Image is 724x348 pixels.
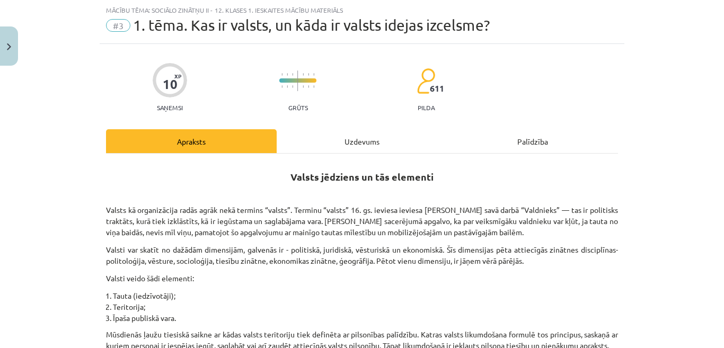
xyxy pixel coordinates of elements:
p: Saņemsi [153,104,187,111]
img: icon-short-line-57e1e144782c952c97e751825c79c345078a6d821885a25fce030b3d8c18986b.svg [287,73,288,76]
div: Uzdevums [277,129,447,153]
img: icon-short-line-57e1e144782c952c97e751825c79c345078a6d821885a25fce030b3d8c18986b.svg [308,85,309,88]
img: icon-short-line-57e1e144782c952c97e751825c79c345078a6d821885a25fce030b3d8c18986b.svg [281,73,282,76]
p: Valsti var skatīt no dažādām dimensijām, galvenās ir - politiskā, juridiskā, vēsturiskā un ekonom... [106,244,618,266]
span: #3 [106,19,130,32]
li: Teritorija; [113,301,618,313]
div: Mācību tēma: Sociālo zinātņu ii - 12. klases 1. ieskaites mācību materiāls [106,6,618,14]
img: icon-short-line-57e1e144782c952c97e751825c79c345078a6d821885a25fce030b3d8c18986b.svg [287,85,288,88]
img: icon-short-line-57e1e144782c952c97e751825c79c345078a6d821885a25fce030b3d8c18986b.svg [281,85,282,88]
img: students-c634bb4e5e11cddfef0936a35e636f08e4e9abd3cc4e673bd6f9a4125e45ecb1.svg [417,68,435,94]
strong: Valsts jēdziens un tās elementi [290,171,434,183]
img: icon-short-line-57e1e144782c952c97e751825c79c345078a6d821885a25fce030b3d8c18986b.svg [313,85,314,88]
div: 10 [163,77,178,92]
span: 611 [430,84,444,93]
p: pilda [418,104,435,111]
div: Palīdzība [447,129,618,153]
span: 1. tēma. Kas ir valsts, un kāda ir valsts idejas izcelsme? [133,16,490,34]
img: icon-close-lesson-0947bae3869378f0d4975bcd49f059093ad1ed9edebbc8119c70593378902aed.svg [7,43,11,50]
img: icon-long-line-d9ea69661e0d244f92f715978eff75569469978d946b2353a9bb055b3ed8787d.svg [297,70,298,91]
li: Tauta (iedzīvotāji); [113,290,618,301]
p: Grūts [288,104,308,111]
img: icon-short-line-57e1e144782c952c97e751825c79c345078a6d821885a25fce030b3d8c18986b.svg [303,73,304,76]
img: icon-short-line-57e1e144782c952c97e751825c79c345078a6d821885a25fce030b3d8c18986b.svg [292,73,293,76]
img: icon-short-line-57e1e144782c952c97e751825c79c345078a6d821885a25fce030b3d8c18986b.svg [308,73,309,76]
li: Īpaša publiskā vara. [113,313,618,324]
img: icon-short-line-57e1e144782c952c97e751825c79c345078a6d821885a25fce030b3d8c18986b.svg [292,85,293,88]
img: icon-short-line-57e1e144782c952c97e751825c79c345078a6d821885a25fce030b3d8c18986b.svg [303,85,304,88]
div: Apraksts [106,129,277,153]
img: icon-short-line-57e1e144782c952c97e751825c79c345078a6d821885a25fce030b3d8c18986b.svg [313,73,314,76]
p: Valsti veido šādi elementi: [106,273,618,284]
span: XP [174,73,181,79]
p: Valsts kā organizācija radās agrāk nekā termins “valsts”. Terminu “valsts” 16. gs. ieviesa ievies... [106,204,618,238]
